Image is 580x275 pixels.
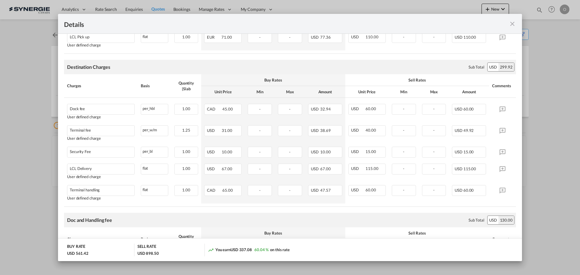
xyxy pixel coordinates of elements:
span: - [433,128,435,133]
span: USD [207,149,221,154]
th: Max [275,86,305,98]
span: 77.36 [320,35,331,40]
span: - [289,35,291,40]
span: - [403,149,404,154]
span: 47.57 [320,188,331,193]
span: USD [455,166,462,171]
div: Doc and Handling fee [67,217,112,223]
div: Details [64,20,471,27]
div: Buy Rates [204,230,342,236]
span: - [289,166,291,171]
span: 1.00 [182,149,190,154]
span: CAD [207,188,221,193]
div: flat [141,32,168,40]
span: 65.00 [222,188,233,193]
th: Max [419,86,449,98]
div: Sub Total [469,64,484,70]
div: Sell Rates [348,77,486,83]
span: - [433,106,435,111]
span: - [289,107,291,111]
div: Quantity | Slab [174,234,198,245]
span: 115.00 [463,166,476,171]
span: USD [311,149,320,154]
div: Sell Rates [348,230,486,236]
span: - [403,128,404,133]
span: - [289,188,291,193]
span: 40.00 [366,128,376,133]
div: per_w/m [141,126,168,133]
span: 10.00 [320,149,331,154]
div: 299.92 [498,63,514,71]
span: 32.94 [320,107,331,111]
span: USD [455,188,462,193]
span: 1.00 [182,106,190,111]
span: 60.04 % [254,247,269,252]
span: USD [455,149,462,154]
div: flat [141,164,168,171]
span: 1.00 [182,187,190,192]
span: 15.00 [463,149,474,154]
th: Min [245,86,275,98]
span: USD [455,35,462,40]
span: - [259,128,261,133]
div: You earn on this rate [208,247,290,253]
span: USD [311,128,320,133]
div: BUY RATE [67,244,85,251]
div: LCL Delivery [70,166,92,171]
span: 60.00 [463,188,474,193]
span: 38.69 [320,128,331,133]
span: USD [351,106,365,111]
md-icon: icon-trending-up [208,247,214,253]
span: USD [455,107,462,111]
span: USD [351,34,365,39]
span: 60.00 [463,107,474,111]
div: per_hbl [141,104,168,112]
div: User defined charge [67,136,135,141]
div: Basis [141,83,168,88]
div: Dock fee [70,107,85,111]
span: 15.00 [366,149,376,154]
div: USD [488,63,498,71]
div: Destination Charges [67,64,110,70]
th: Amount [305,86,345,98]
span: - [433,166,435,171]
span: 49.92 [463,128,474,133]
span: - [433,187,435,192]
span: USD [311,107,320,111]
span: USD [351,128,365,133]
span: 45.00 [222,107,233,111]
span: 31.00 [222,128,232,133]
span: 10.00 [222,149,232,154]
div: User defined charge [67,196,135,200]
span: - [259,107,261,111]
span: - [433,34,435,39]
span: 1.00 [182,166,190,171]
span: 110.00 [366,34,378,39]
div: Terminal fee [70,128,91,133]
span: USD [311,35,320,40]
div: Sub Total [469,217,484,223]
span: 67.00 [222,166,232,171]
div: per_bl [141,147,168,155]
div: User defined charge [67,115,135,119]
div: Charges [67,83,135,88]
div: User defined charge [67,43,135,47]
span: 67.00 [320,166,331,171]
span: - [259,35,261,40]
span: USD [207,128,221,133]
th: Comments [489,227,516,251]
div: Quantity | Slab [174,80,198,91]
div: 130.00 [498,216,514,224]
span: - [259,149,261,154]
th: Unit Price [345,86,389,98]
span: USD [351,187,365,192]
span: USD [311,166,320,171]
div: SELL RATE [137,244,156,251]
span: - [289,149,291,154]
span: 1.25 [182,128,190,133]
span: 110.00 [463,35,476,40]
span: 71.00 [221,35,232,40]
div: Charges [67,236,135,242]
span: CAD [207,107,221,111]
div: LCL Pick up [70,35,89,39]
